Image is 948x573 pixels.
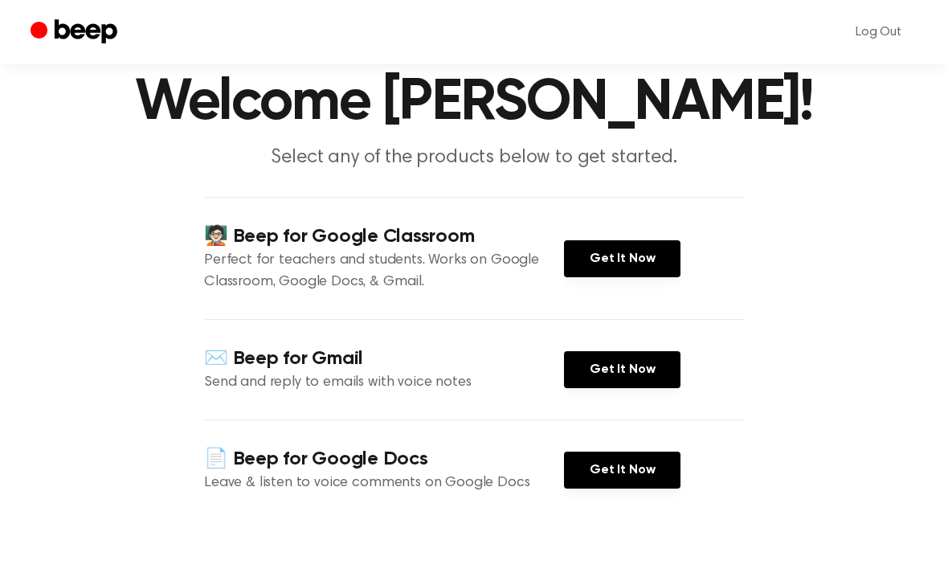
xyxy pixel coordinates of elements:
[204,346,564,372] h4: ✉️ Beep for Gmail
[165,145,783,171] p: Select any of the products below to get started.
[204,473,564,494] p: Leave & listen to voice comments on Google Docs
[840,13,917,51] a: Log Out
[204,223,564,250] h4: 🧑🏻‍🏫 Beep for Google Classroom
[204,372,564,394] p: Send and reply to emails with voice notes
[63,74,885,132] h1: Welcome [PERSON_NAME]!
[564,240,680,277] a: Get It Now
[204,446,564,473] h4: 📄 Beep for Google Docs
[31,17,121,48] a: Beep
[564,351,680,388] a: Get It Now
[204,250,564,293] p: Perfect for teachers and students. Works on Google Classroom, Google Docs, & Gmail.
[564,452,680,489] a: Get It Now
